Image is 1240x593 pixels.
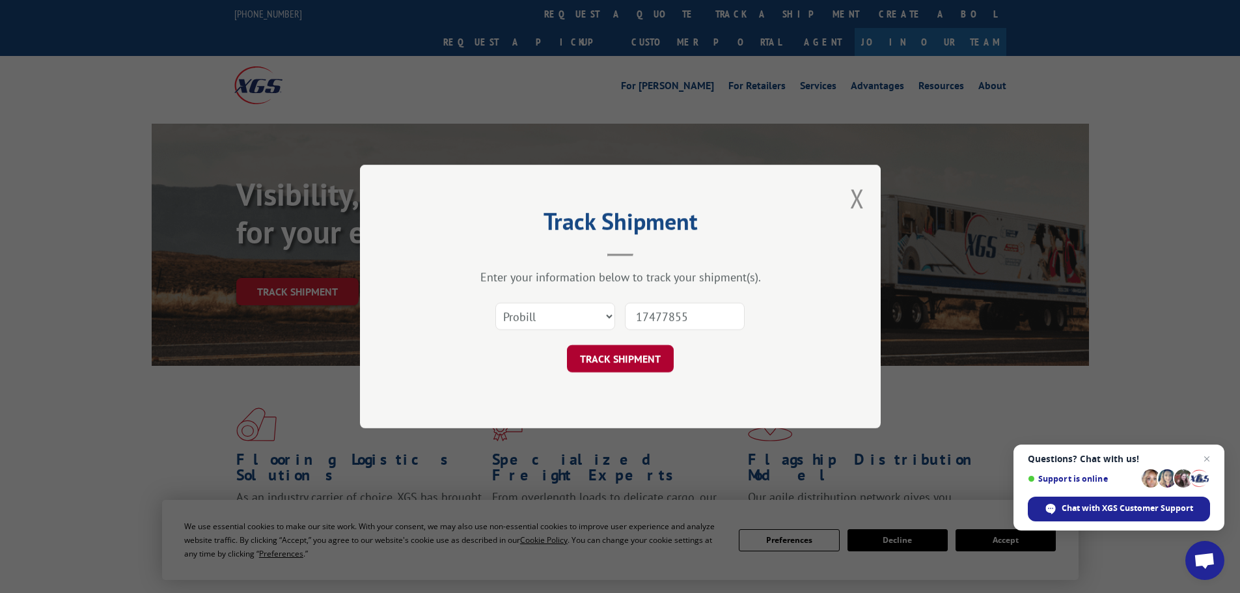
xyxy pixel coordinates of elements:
[567,345,674,372] button: TRACK SHIPMENT
[1028,474,1137,484] span: Support is online
[1028,497,1210,521] div: Chat with XGS Customer Support
[425,212,816,237] h2: Track Shipment
[625,303,745,330] input: Number(s)
[1185,541,1224,580] div: Open chat
[850,181,864,215] button: Close modal
[1062,503,1193,514] span: Chat with XGS Customer Support
[425,269,816,284] div: Enter your information below to track your shipment(s).
[1028,454,1210,464] span: Questions? Chat with us!
[1199,451,1215,467] span: Close chat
